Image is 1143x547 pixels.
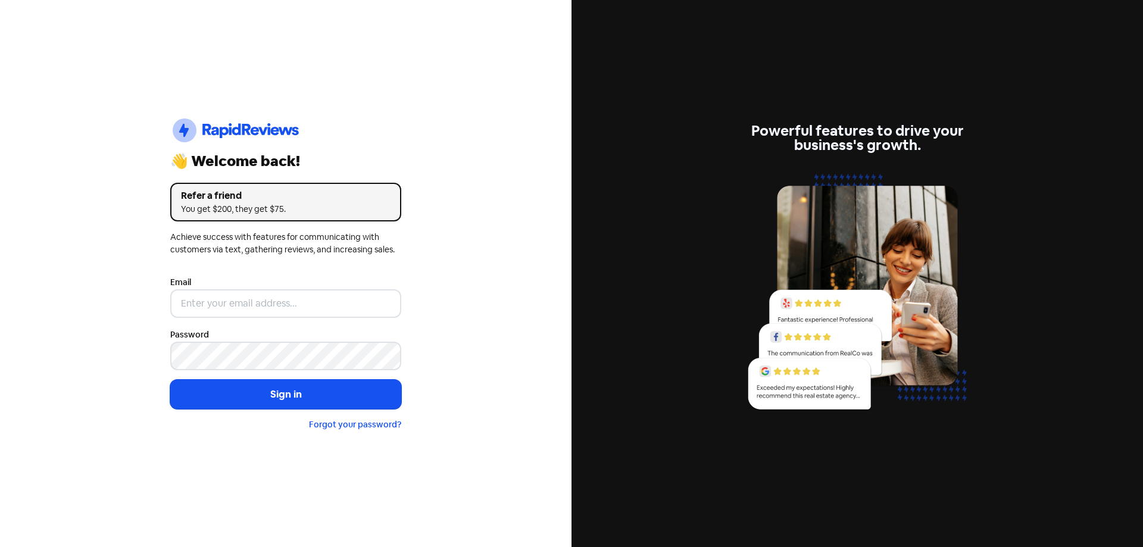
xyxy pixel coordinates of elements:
[742,167,973,423] img: reviews
[181,189,391,203] div: Refer a friend
[742,124,973,152] div: Powerful features to drive your business's growth.
[170,276,191,289] label: Email
[309,419,401,430] a: Forgot your password?
[170,154,401,168] div: 👋 Welcome back!
[170,231,401,256] div: Achieve success with features for communicating with customers via text, gathering reviews, and i...
[170,329,209,341] label: Password
[170,289,401,318] input: Enter your email address...
[170,380,401,410] button: Sign in
[181,203,391,215] div: You get $200, they get $75.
